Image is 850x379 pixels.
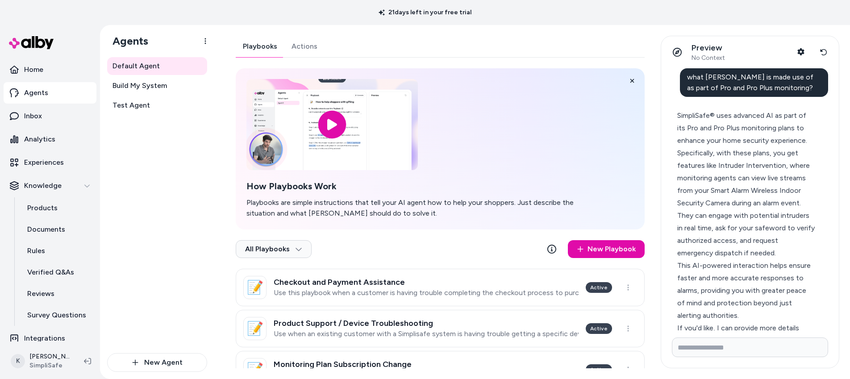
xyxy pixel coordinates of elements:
[18,283,96,304] a: Reviews
[24,64,43,75] p: Home
[568,240,645,258] a: New Playbook
[27,267,74,278] p: Verified Q&As
[4,59,96,80] a: Home
[692,54,725,62] span: No Context
[373,8,477,17] p: 21 days left in your free trial
[18,219,96,240] a: Documents
[672,337,828,357] input: Write your prompt here
[112,61,160,71] span: Default Agent
[27,203,58,213] p: Products
[107,353,207,372] button: New Agent
[107,77,207,95] a: Build My System
[24,333,65,344] p: Integrations
[236,36,284,57] a: Playbooks
[24,180,62,191] p: Knowledge
[11,354,25,368] span: K
[236,269,645,306] a: 📝Checkout and Payment AssistanceUse this playbook when a customer is having trouble completing th...
[4,175,96,196] button: Knowledge
[586,364,612,375] div: Active
[27,288,54,299] p: Reviews
[29,361,70,370] span: SimpliSafe
[9,36,54,49] img: alby Logo
[586,282,612,293] div: Active
[274,319,579,328] h3: Product Support / Device Troubleshooting
[4,105,96,127] a: Inbox
[27,224,65,235] p: Documents
[692,43,725,53] p: Preview
[24,134,55,145] p: Analytics
[274,329,579,338] p: Use when an existing customer with a Simplisafe system is having trouble getting a specific devic...
[677,259,815,322] div: This AI-powered interaction helps ensure faster and more accurate responses to alarms, providing ...
[246,197,589,219] p: Playbooks are simple instructions that tell your AI agent how to help your shoppers. Just describ...
[4,129,96,150] a: Analytics
[246,181,589,192] h2: How Playbooks Work
[677,109,815,259] div: SimpliSafe® uses advanced AI as part of its Pro and Pro Plus monitoring plans to enhance your hom...
[27,246,45,256] p: Rules
[236,240,312,258] button: All Playbooks
[274,360,579,369] h3: Monitoring Plan Subscription Change
[284,36,325,57] a: Actions
[107,57,207,75] a: Default Agent
[24,157,64,168] p: Experiences
[4,328,96,349] a: Integrations
[236,310,645,347] a: 📝Product Support / Device TroubleshootingUse when an existing customer with a Simplisafe system i...
[107,96,207,114] a: Test Agent
[29,352,70,361] p: [PERSON_NAME]
[677,322,815,372] div: If you'd like, I can provide more details about the Pro and Pro Plus plans or help you find a sys...
[18,304,96,326] a: Survey Questions
[4,82,96,104] a: Agents
[105,34,148,48] h1: Agents
[586,323,612,334] div: Active
[274,288,579,297] p: Use this playbook when a customer is having trouble completing the checkout process to purchase t...
[112,100,150,111] span: Test Agent
[18,197,96,219] a: Products
[687,73,813,92] span: what [PERSON_NAME] is made use of as part of Pro and Pro Plus monitoring?
[274,278,579,287] h3: Checkout and Payment Assistance
[18,262,96,283] a: Verified Q&As
[112,80,167,91] span: Build My System
[24,111,42,121] p: Inbox
[24,87,48,98] p: Agents
[4,152,96,173] a: Experiences
[5,347,77,375] button: K[PERSON_NAME]SimpliSafe
[27,310,86,321] p: Survey Questions
[18,240,96,262] a: Rules
[243,317,267,340] div: 📝
[245,245,302,254] span: All Playbooks
[243,276,267,299] div: 📝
